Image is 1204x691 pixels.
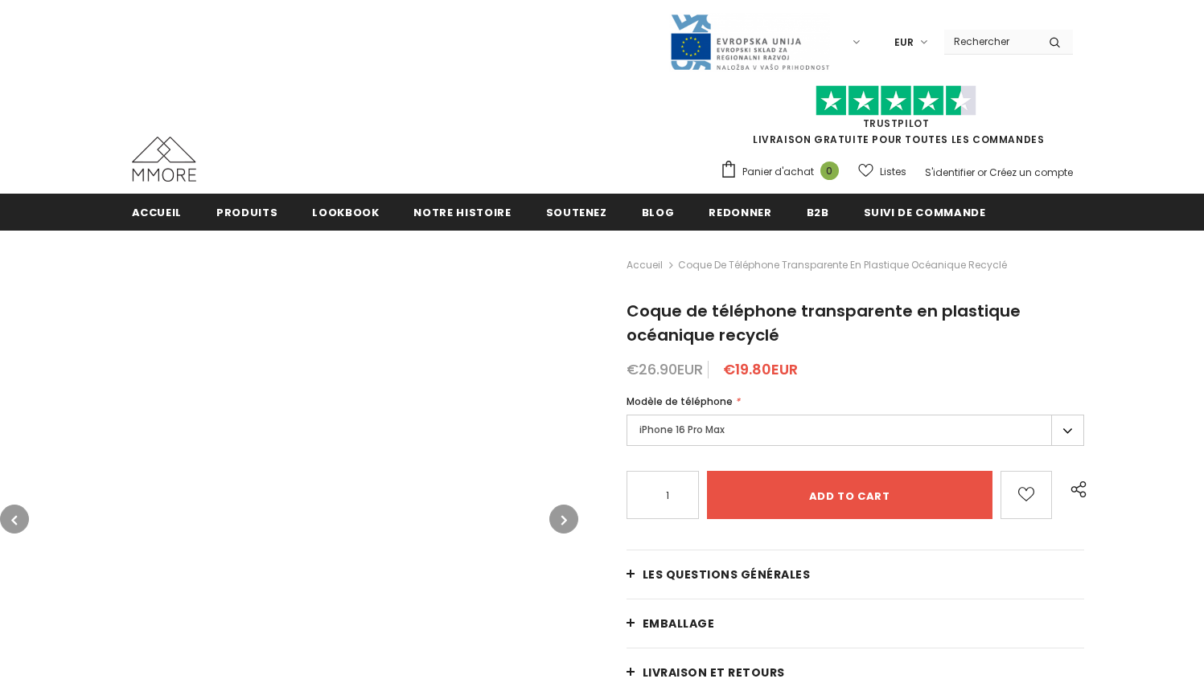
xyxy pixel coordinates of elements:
a: Suivi de commande [864,194,986,230]
span: B2B [807,205,829,220]
a: Accueil [132,194,183,230]
span: Panier d'achat [742,164,814,180]
label: iPhone 16 Pro Max [627,415,1085,446]
a: Accueil [627,256,663,275]
a: Produits [216,194,277,230]
span: LIVRAISON GRATUITE POUR TOUTES LES COMMANDES [720,92,1073,146]
a: S'identifier [925,166,975,179]
span: soutenez [546,205,607,220]
input: Add to cart [707,471,992,519]
span: Modèle de téléphone [627,395,733,408]
img: Cas MMORE [132,137,196,182]
span: Coque de téléphone transparente en plastique océanique recyclé [627,300,1021,346]
span: Produits [216,205,277,220]
span: €26.90EUR [627,359,703,379]
img: Javni Razpis [669,13,830,72]
span: Blog [642,205,675,220]
a: Redonner [709,194,771,230]
span: Les questions générales [643,566,811,583]
span: or [977,166,987,179]
a: TrustPilot [863,117,930,130]
span: Coque de téléphone transparente en plastique océanique recyclé [678,256,1007,275]
span: Suivi de commande [864,205,986,220]
span: EMBALLAGE [643,615,715,632]
span: Accueil [132,205,183,220]
a: EMBALLAGE [627,599,1085,648]
img: Faites confiance aux étoiles pilotes [816,85,976,117]
a: Lookbook [312,194,379,230]
a: Panier d'achat 0 [720,160,847,184]
a: soutenez [546,194,607,230]
span: EUR [894,35,914,51]
a: Créez un compte [989,166,1073,179]
span: Lookbook [312,205,379,220]
a: Les questions générales [627,550,1085,599]
a: Blog [642,194,675,230]
input: Search Site [944,30,1037,53]
span: 0 [820,162,839,180]
a: Javni Razpis [669,35,830,48]
a: Listes [858,157,906,186]
span: Listes [880,164,906,180]
a: B2B [807,194,829,230]
span: Livraison et retours [643,664,785,681]
span: Redonner [709,205,771,220]
span: €19.80EUR [723,359,798,379]
a: Notre histoire [413,194,511,230]
span: Notre histoire [413,205,511,220]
